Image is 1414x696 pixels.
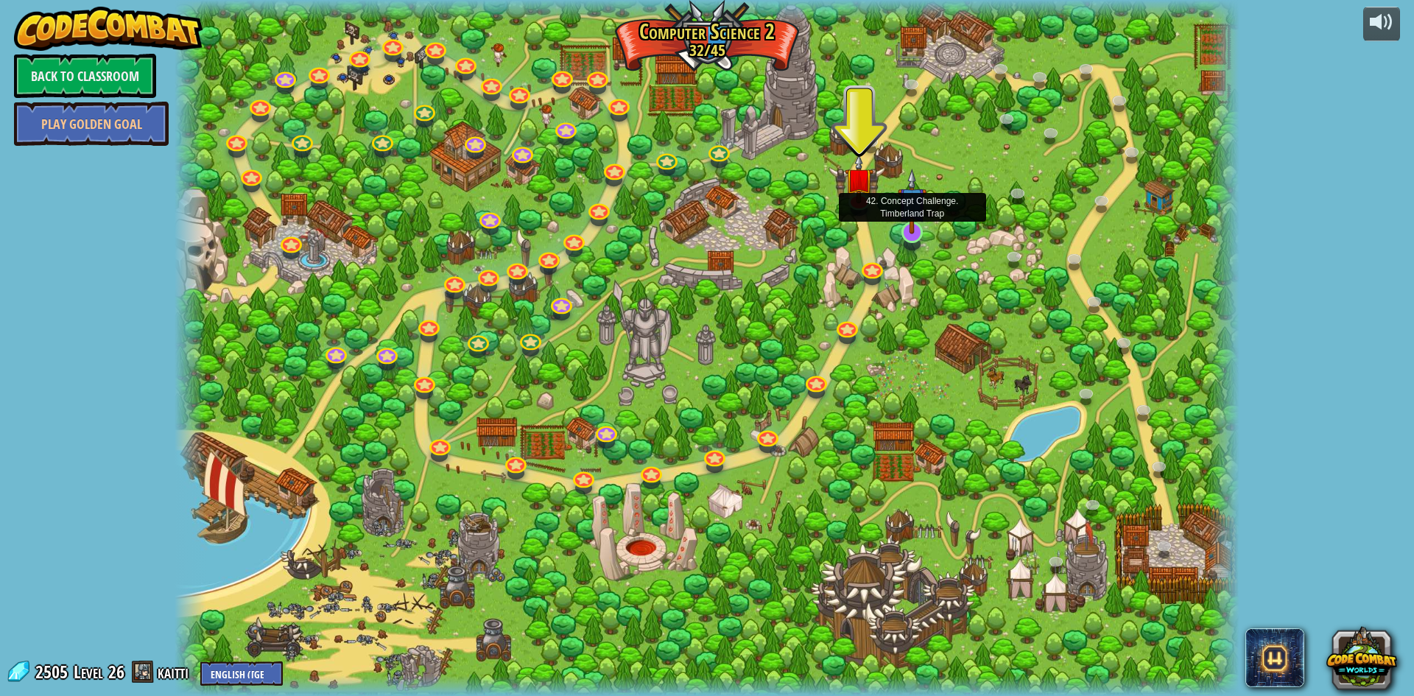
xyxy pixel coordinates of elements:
a: Play Golden Goal [14,102,169,146]
button: Adjust volume [1363,7,1400,41]
a: Back to Classroom [14,54,156,98]
span: 2505 [35,660,72,683]
img: CodeCombat - Learn how to code by playing a game [14,7,203,51]
img: level-banner-unstarted.png [845,154,873,203]
a: kaitti [158,660,193,683]
span: 26 [108,660,124,683]
span: Level [74,660,103,684]
img: level-banner-unstarted-subscriber.png [898,169,926,234]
